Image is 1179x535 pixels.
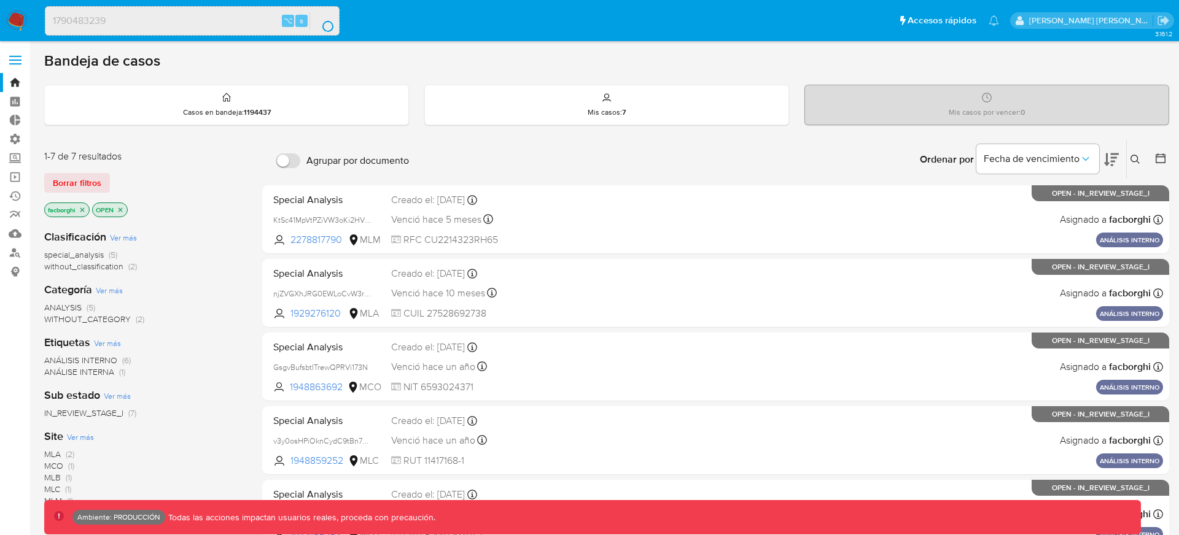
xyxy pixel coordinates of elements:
span: ⌥ [284,15,293,26]
a: Salir [1157,14,1170,27]
p: Ambiente: PRODUCCIÓN [77,515,160,520]
span: s [300,15,303,26]
a: Notificaciones [989,15,999,26]
p: Todas las acciones impactan usuarios reales, proceda con precaución. [165,512,435,523]
p: facundoagustin.borghi@mercadolibre.com [1029,15,1153,26]
button: search-icon [309,12,335,29]
input: Buscar usuario o caso... [45,13,339,29]
span: Accesos rápidos [908,14,976,27]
